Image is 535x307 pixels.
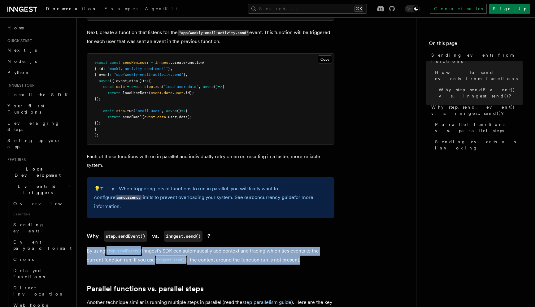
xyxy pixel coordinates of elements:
[141,2,181,17] a: AgentKit
[162,84,164,89] span: (
[405,5,420,12] button: Toggle dark mode
[5,22,73,33] a: Home
[155,257,187,263] a: inngest.send()
[11,236,73,254] a: Event payload format
[172,91,175,95] span: .
[155,115,157,119] span: .
[133,109,136,113] span: (
[7,121,60,132] span: Leveraging Steps
[114,72,183,77] span: "app/weekly-email-activity.send"
[183,91,194,95] span: .id);
[222,84,224,89] span: {
[435,121,523,134] span: Parallel functions vs. parallel steps
[99,79,110,83] span: async
[11,254,73,265] a: Crons
[155,60,170,65] span: inngest
[433,67,523,84] a: How to send events from functions
[430,4,487,14] a: Contact sales
[5,118,73,135] a: Leveraging Steps
[214,84,218,89] span: ()
[107,67,168,71] span: "weekly-activity-send-email"
[87,28,334,46] p: Next, create a function that listens for the event. This function will be triggered for each user...
[131,84,142,89] span: await
[42,2,101,17] a: Documentation
[116,84,125,89] span: data
[354,6,363,12] kbd: ⌘K
[94,121,101,125] span: });
[110,79,127,83] span: ({ event
[149,91,151,95] span: (
[5,135,73,152] a: Setting up your app
[431,104,523,116] span: Why step.send_event() vs. inngest.send()?
[11,265,73,282] a: Delayed functions
[7,103,44,115] span: Your first Functions
[87,152,334,170] p: Each of these functions will run in parallel and individually retry on error, resulting in a fast...
[11,209,73,219] span: Essentials
[144,115,155,119] span: event
[101,2,141,17] a: Examples
[110,72,112,77] span: :
[127,79,129,83] span: ,
[94,60,107,65] span: export
[5,100,73,118] a: Your first Functions
[103,109,114,113] span: await
[5,89,73,100] a: Install the SDK
[218,84,222,89] span: =>
[7,59,37,64] span: Node.js
[429,50,523,67] a: Sending events from functions
[166,115,177,119] span: .user
[177,109,181,113] span: ()
[11,219,73,236] a: Sending events
[433,119,523,136] a: Parallel functions vs. parallel steps
[94,72,110,77] span: { event
[181,109,185,113] span: =>
[7,92,72,97] span: Install the SDK
[136,109,162,113] span: "email-user"
[429,40,523,50] h4: On this page
[5,83,35,88] span: Inngest tour
[248,4,367,14] button: Search...⌘K
[107,91,120,95] span: return
[129,79,144,83] span: step })
[145,6,178,11] span: AgentKit
[433,136,523,153] a: Sending events vs. invoking
[5,67,73,78] a: Python
[103,84,114,89] span: const
[177,115,179,119] span: ,
[162,109,164,113] span: ,
[144,79,149,83] span: =>
[11,198,73,209] a: Overview
[5,38,32,43] span: Quick start
[144,84,153,89] span: step
[170,60,203,65] span: .createFunction
[435,69,523,82] span: How to send events from functions
[5,181,73,198] button: Events & Triggers
[431,52,523,64] span: Sending events from functions
[94,97,101,101] span: });
[175,91,183,95] span: user
[104,231,147,242] code: step.sendEvent()
[142,115,144,119] span: (
[104,6,137,11] span: Examples
[203,84,214,89] span: async
[179,115,192,119] span: data);
[164,231,202,242] code: inngest.send()
[123,60,149,65] span: sendReminder
[185,109,188,113] span: {
[125,109,133,113] span: .run
[123,91,149,95] span: loadUserData
[166,109,177,113] span: async
[5,56,73,67] a: Node.js
[7,138,61,149] span: Setting up your app
[105,248,142,254] a: step.sendEvent()
[429,102,523,119] a: Why step.send_event() vs. inngest.send()?
[87,284,204,293] a: Parallel functions vs. parallel steps
[153,84,162,89] span: .run
[436,84,523,102] a: Why step.sendEvent() vs. inngest.send()?
[151,91,162,95] span: event
[100,186,116,192] strong: Tip
[94,133,99,137] span: );
[198,84,201,89] span: ,
[5,166,67,178] span: Local Development
[105,249,142,254] code: step.sendEvent()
